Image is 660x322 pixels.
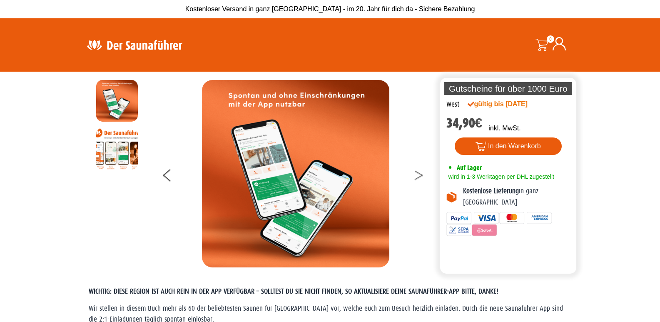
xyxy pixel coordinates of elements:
[547,35,554,43] span: 0
[89,287,498,295] span: WICHTIG: DIESE REGION IST AUCH REIN IN DER APP VERFÜGBAR – SOLLTEST DU SIE NICHT FINDEN, SO AKTUA...
[475,115,483,131] span: €
[468,99,546,109] div: gültig bis [DATE]
[446,99,459,110] div: West
[488,123,521,133] p: inkl. MwSt.
[96,128,138,170] img: Anleitung7tn
[185,5,475,12] span: Kostenloser Versand in ganz [GEOGRAPHIC_DATA] - im 20. Jahr für dich da - Sichere Bezahlung
[446,173,554,180] span: wird in 1-3 Werktagen per DHL zugestellt
[96,80,138,122] img: MOCKUP-iPhone_regional
[446,115,483,131] bdi: 34,90
[457,164,482,172] span: Auf Lager
[444,82,573,95] p: Gutscheine für über 1000 Euro
[202,80,389,267] img: MOCKUP-iPhone_regional
[463,186,570,208] p: in ganz [GEOGRAPHIC_DATA]
[463,187,519,195] b: Kostenlose Lieferung
[455,137,562,155] button: In den Warenkorb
